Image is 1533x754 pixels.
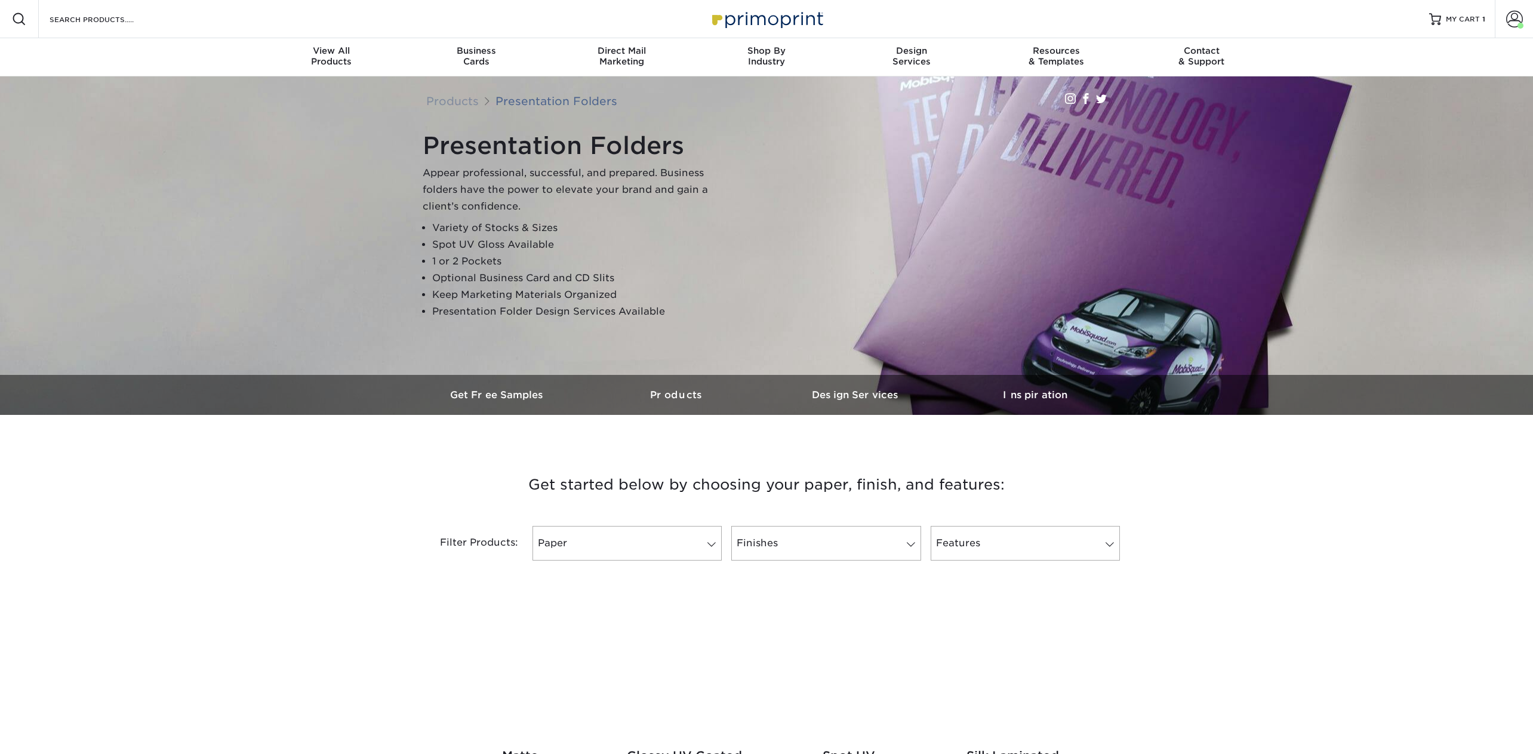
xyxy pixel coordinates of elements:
[259,45,404,56] span: View All
[549,38,694,76] a: Direct MailMarketing
[1482,15,1485,23] span: 1
[587,375,766,415] a: Products
[495,94,617,107] a: Presentation Folders
[432,253,721,270] li: 1 or 2 Pockets
[432,287,721,303] li: Keep Marketing Materials Organized
[259,38,404,76] a: View AllProducts
[432,236,721,253] li: Spot UV Gloss Available
[408,389,587,401] h3: Get Free Samples
[839,38,984,76] a: DesignServices
[259,45,404,67] div: Products
[404,45,549,67] div: Cards
[946,389,1125,401] h3: Inspiration
[1129,38,1274,76] a: Contact& Support
[946,375,1125,415] a: Inspiration
[404,38,549,76] a: BusinessCards
[432,303,721,320] li: Presentation Folder Design Services Available
[617,604,752,739] img: Glossy UV Coated Presentation Folders
[766,389,946,401] h3: Design Services
[945,604,1081,739] img: Silk Laminated Presentation Folders
[984,45,1129,67] div: & Templates
[1129,45,1274,67] div: & Support
[404,45,549,56] span: Business
[587,389,766,401] h3: Products
[731,526,921,561] a: Finishes
[549,45,694,67] div: Marketing
[766,375,946,415] a: Design Services
[432,220,721,236] li: Variety of Stocks & Sizes
[417,458,1116,512] h3: Get started below by choosing your paper, finish, and features:
[549,45,694,56] span: Direct Mail
[1446,14,1480,24] span: MY CART
[984,38,1129,76] a: Resources& Templates
[452,604,588,739] img: Matte Presentation Folders
[48,12,165,26] input: SEARCH PRODUCTS.....
[839,45,984,56] span: Design
[423,131,721,160] h1: Presentation Folders
[694,45,839,56] span: Shop By
[931,526,1120,561] a: Features
[707,6,826,32] img: Primoprint
[1129,45,1274,56] span: Contact
[408,375,587,415] a: Get Free Samples
[839,45,984,67] div: Services
[426,94,479,107] a: Products
[694,45,839,67] div: Industry
[423,165,721,215] p: Appear professional, successful, and prepared. Business folders have the power to elevate your br...
[408,526,528,561] div: Filter Products:
[781,604,916,739] img: Spot UV Presentation Folders
[532,526,722,561] a: Paper
[694,38,839,76] a: Shop ByIndustry
[984,45,1129,56] span: Resources
[432,270,721,287] li: Optional Business Card and CD Slits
